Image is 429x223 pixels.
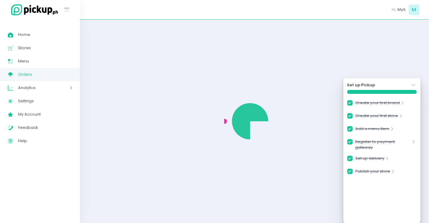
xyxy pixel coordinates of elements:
span: Analytics [18,84,53,92]
a: Set up delivery [355,155,384,164]
a: Add a menu item [355,126,389,134]
span: M [409,5,419,15]
a: Register to payment gateway [355,139,411,151]
img: logo [8,3,59,16]
span: Home [18,31,72,39]
span: Hi, [392,7,396,13]
a: Publish your store [355,168,390,177]
span: Menu [18,57,72,65]
span: Feedback [18,124,72,132]
a: Create your first brand [355,100,400,108]
span: Settings [18,97,72,105]
span: Myk [397,7,406,13]
span: Orders [18,71,72,78]
span: My Account [18,110,72,118]
span: Help [18,137,72,145]
span: Stores [18,44,72,52]
a: Create your first store [355,113,398,121]
strong: Set up Pickup [347,82,375,88]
